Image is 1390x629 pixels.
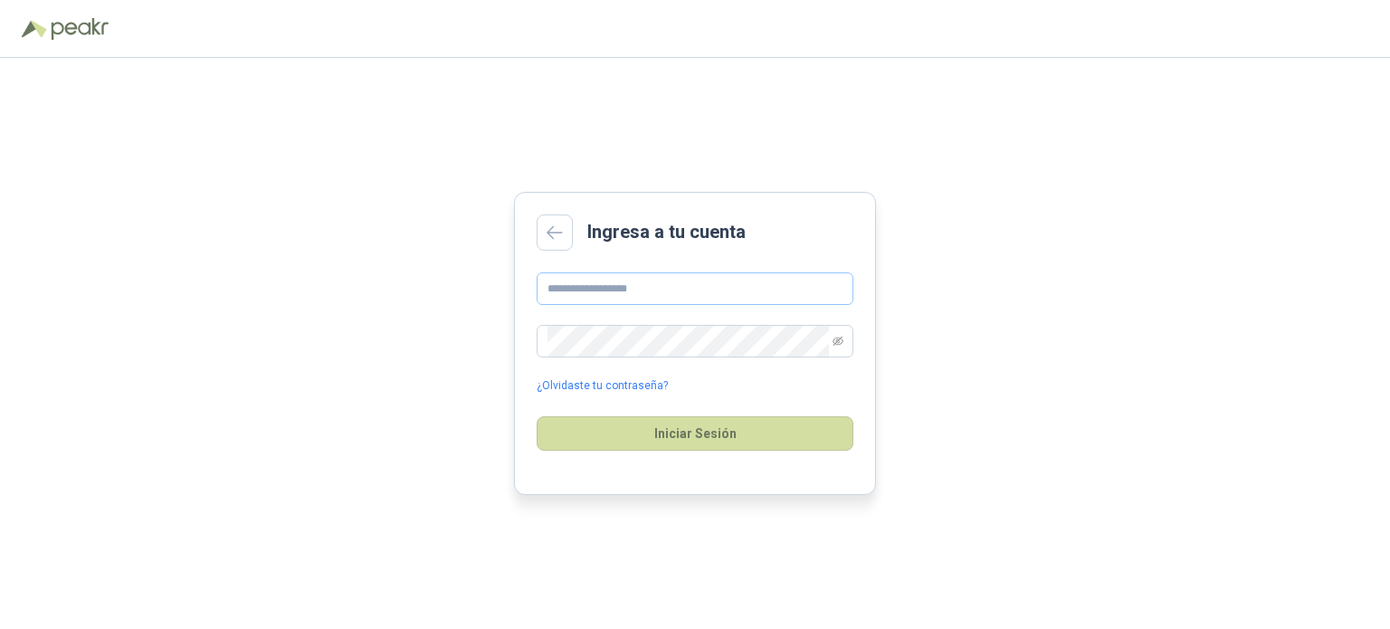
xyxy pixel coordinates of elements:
img: Peakr [51,18,109,40]
img: Logo [22,20,47,38]
span: eye-invisible [833,336,843,347]
a: ¿Olvidaste tu contraseña? [537,377,668,395]
button: Iniciar Sesión [537,416,853,451]
h2: Ingresa a tu cuenta [587,218,746,246]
